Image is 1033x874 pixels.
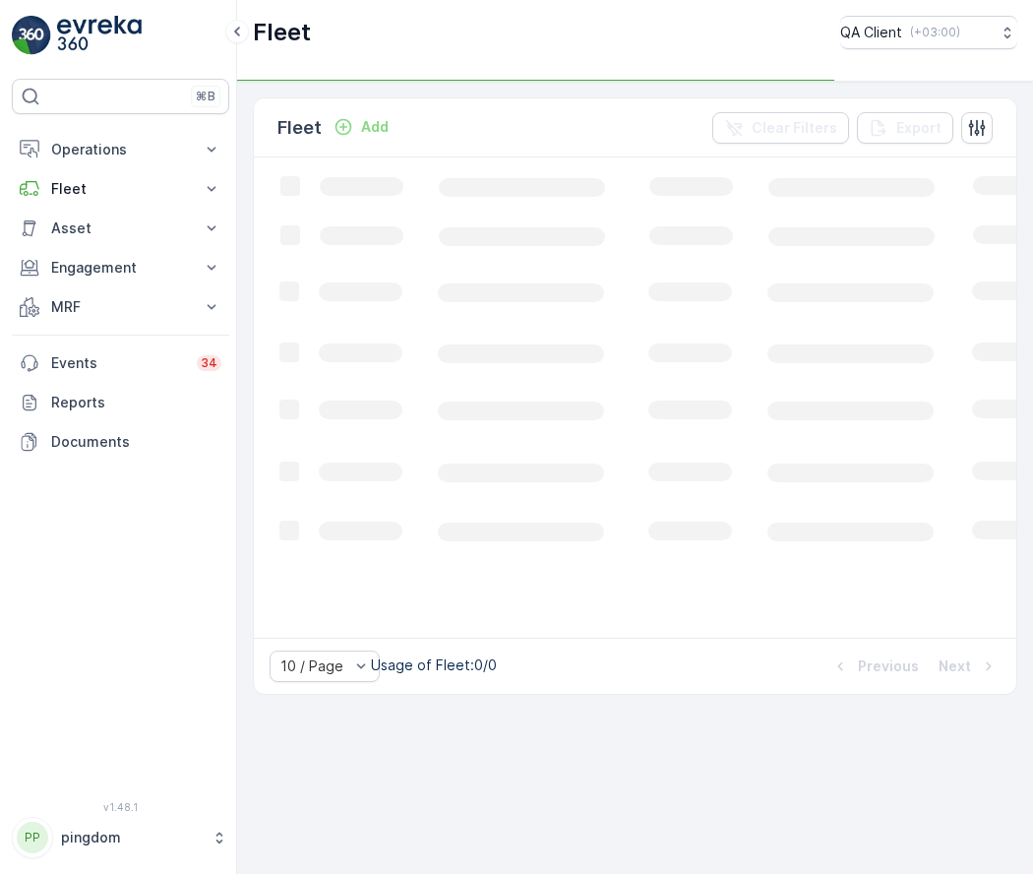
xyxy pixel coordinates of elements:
[937,655,1001,678] button: Next
[840,23,902,42] p: QA Client
[61,828,202,847] p: pingdom
[51,179,190,199] p: Fleet
[17,822,48,853] div: PP
[857,112,953,144] button: Export
[51,297,190,317] p: MRF
[51,353,185,373] p: Events
[51,140,190,159] p: Operations
[253,17,311,48] p: Fleet
[12,422,229,462] a: Documents
[51,258,190,278] p: Engagement
[12,248,229,287] button: Engagement
[51,393,221,412] p: Reports
[12,209,229,248] button: Asset
[51,218,190,238] p: Asset
[858,656,919,676] p: Previous
[12,817,229,858] button: PPpingdom
[910,25,960,40] p: ( +03:00 )
[840,16,1017,49] button: QA Client(+03:00)
[896,118,942,138] p: Export
[326,115,396,139] button: Add
[12,130,229,169] button: Operations
[12,383,229,422] a: Reports
[51,432,221,452] p: Documents
[371,655,497,675] p: Usage of Fleet : 0/0
[712,112,849,144] button: Clear Filters
[752,118,837,138] p: Clear Filters
[12,169,229,209] button: Fleet
[57,16,142,55] img: logo_light-DOdMpM7g.png
[828,655,921,678] button: Previous
[277,114,322,142] p: Fleet
[361,117,389,137] p: Add
[201,355,217,371] p: 34
[12,343,229,383] a: Events34
[12,287,229,327] button: MRF
[12,801,229,813] span: v 1.48.1
[12,16,51,55] img: logo
[939,656,971,676] p: Next
[196,89,215,104] p: ⌘B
